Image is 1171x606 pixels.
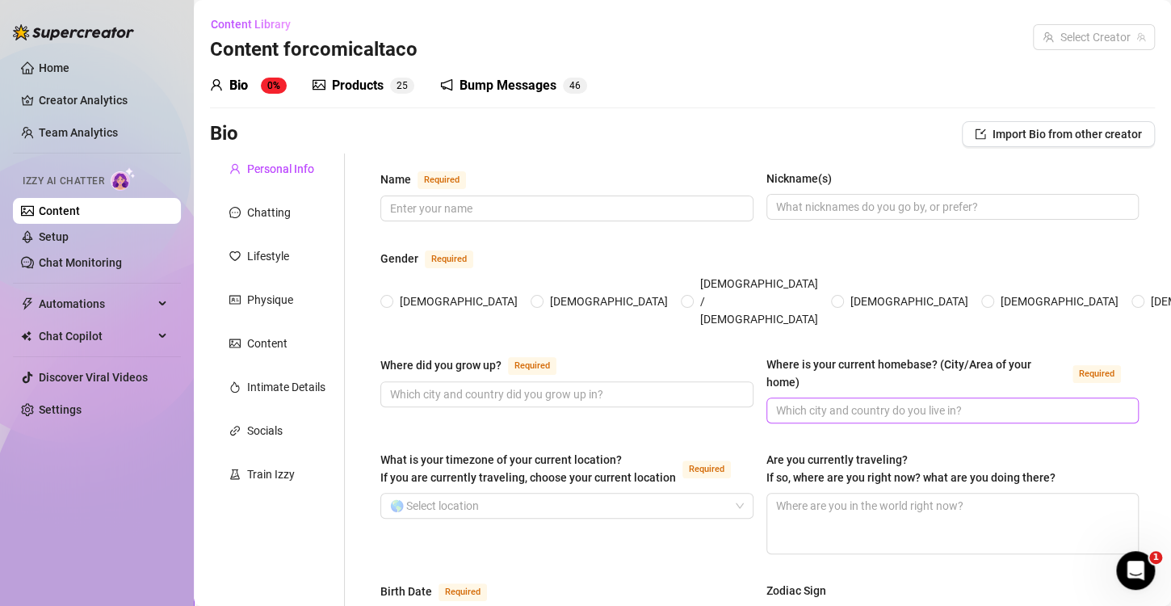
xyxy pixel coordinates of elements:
[439,583,487,601] span: Required
[229,469,241,480] span: experiment
[13,24,134,40] img: logo-BBDzfeDw.svg
[776,402,1127,419] input: Where is your current homebase? (City/Area of your home)
[975,128,986,140] span: import
[39,126,118,139] a: Team Analytics
[229,207,241,218] span: message
[380,170,484,189] label: Name
[210,121,238,147] h3: Bio
[380,250,418,267] div: Gender
[993,128,1142,141] span: Import Bio from other creator
[247,422,283,440] div: Socials
[682,461,731,478] span: Required
[229,250,241,262] span: heart
[211,18,291,31] span: Content Library
[39,371,148,384] a: Discover Viral Videos
[1072,365,1121,383] span: Required
[229,76,248,95] div: Bio
[766,170,832,187] div: Nickname(s)
[21,330,31,342] img: Chat Copilot
[440,78,453,91] span: notification
[1136,32,1146,42] span: team
[1116,551,1155,590] iframe: Intercom live chat
[563,78,587,94] sup: 46
[380,170,411,188] div: Name
[210,37,418,63] h3: Content for comicaltaco
[766,356,1140,391] label: Where is your current homebase? (City/Area of your home)
[694,275,825,328] span: [DEMOGRAPHIC_DATA] / [DEMOGRAPHIC_DATA]
[380,249,491,268] label: Gender
[508,357,556,375] span: Required
[39,256,122,269] a: Chat Monitoring
[210,78,223,91] span: user
[766,582,826,600] div: Zodiac Sign
[544,292,674,310] span: [DEMOGRAPHIC_DATA]
[390,385,741,403] input: Where did you grow up?
[39,87,168,113] a: Creator Analytics
[247,247,289,265] div: Lifestyle
[575,80,581,91] span: 6
[569,80,575,91] span: 4
[229,163,241,175] span: user
[332,76,384,95] div: Products
[402,80,408,91] span: 5
[39,61,69,74] a: Home
[390,200,741,217] input: Name
[247,378,325,396] div: Intimate Details
[460,76,556,95] div: Bump Messages
[229,425,241,436] span: link
[229,294,241,305] span: idcard
[766,356,1067,391] div: Where is your current homebase? (City/Area of your home)
[393,292,524,310] span: [DEMOGRAPHIC_DATA]
[229,338,241,349] span: picture
[261,78,287,94] sup: 0%
[766,582,837,600] label: Zodiac Sign
[380,582,505,601] label: Birth Date
[766,453,1056,484] span: Are you currently traveling? If so, where are you right now? what are you doing there?
[994,292,1125,310] span: [DEMOGRAPHIC_DATA]
[247,335,288,352] div: Content
[380,356,502,374] div: Where did you grow up?
[39,403,82,416] a: Settings
[111,167,136,191] img: AI Chatter
[247,204,291,221] div: Chatting
[39,291,153,317] span: Automations
[380,356,574,375] label: Where did you grow up?
[247,465,295,483] div: Train Izzy
[418,171,466,189] span: Required
[766,170,843,187] label: Nickname(s)
[962,121,1155,147] button: Import Bio from other creator
[39,204,80,217] a: Content
[39,323,153,349] span: Chat Copilot
[313,78,325,91] span: picture
[247,291,293,309] div: Physique
[39,230,69,243] a: Setup
[776,198,1127,216] input: Nickname(s)
[380,453,676,484] span: What is your timezone of your current location? If you are currently traveling, choose your curre...
[210,11,304,37] button: Content Library
[1149,551,1162,564] span: 1
[21,297,34,310] span: thunderbolt
[23,174,104,189] span: Izzy AI Chatter
[247,160,314,178] div: Personal Info
[844,292,975,310] span: [DEMOGRAPHIC_DATA]
[380,583,432,600] div: Birth Date
[397,80,402,91] span: 2
[229,381,241,393] span: fire
[425,250,473,268] span: Required
[390,78,414,94] sup: 25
